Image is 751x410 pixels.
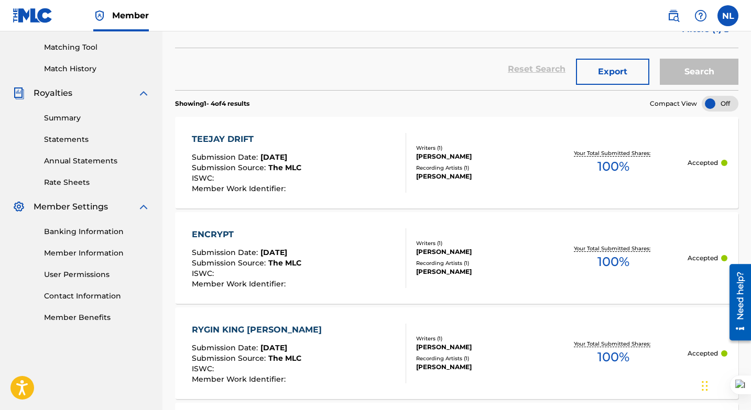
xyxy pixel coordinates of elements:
span: The MLC [268,353,301,363]
span: Member Work Identifier : [192,184,288,193]
p: Your Total Submitted Shares: [574,245,653,252]
div: [PERSON_NAME] [416,172,540,181]
a: Annual Statements [44,156,150,167]
img: search [667,9,680,22]
a: Contact Information [44,291,150,302]
span: ISWC : [192,364,216,373]
div: [PERSON_NAME] [416,342,540,352]
div: User Menu [717,5,738,26]
img: Top Rightsholder [93,9,106,22]
a: Banking Information [44,226,150,237]
span: Member Work Identifier : [192,279,288,289]
span: The MLC [268,163,301,172]
span: Submission Source : [192,163,268,172]
a: User Permissions [44,269,150,280]
p: Showing 1 - 4 of 4 results [175,99,249,108]
span: Member Settings [34,201,108,213]
img: expand [137,87,150,99]
a: ENCRYPTSubmission Date:[DATE]Submission Source:The MLCISWC:Member Work Identifier:Writers (1)[PER... [175,212,738,304]
div: TEEJAY DRIFT [192,133,301,146]
img: Member Settings [13,201,25,213]
span: 100 % [597,348,629,367]
iframe: Resource Center [722,260,751,345]
div: Help [690,5,711,26]
a: Matching Tool [44,42,150,53]
iframe: Chat Widget [699,360,751,410]
div: [PERSON_NAME] [416,152,540,161]
img: Royalties [13,87,25,99]
div: [PERSON_NAME] [416,362,540,372]
div: Recording Artists ( 1 ) [416,354,540,362]
span: Submission Source : [192,353,268,363]
div: Writers ( 1 ) [416,335,540,342]
p: Accepted [688,158,718,168]
div: Writers ( 1 ) [416,239,540,247]
a: TEEJAY DRIFTSubmission Date:[DATE]Submission Source:The MLCISWC:Member Work Identifier:Writers (1... [175,117,738,208]
span: [DATE] [260,248,287,257]
span: 100 % [597,157,629,176]
div: Recording Artists ( 1 ) [416,259,540,267]
div: Writers ( 1 ) [416,144,540,152]
span: Submission Date : [192,248,260,257]
img: expand [137,201,150,213]
span: ISWC : [192,269,216,278]
span: Submission Date : [192,152,260,162]
div: [PERSON_NAME] [416,247,540,257]
button: Export [576,59,649,85]
span: ISWC : [192,173,216,183]
span: Royalties [34,87,72,99]
a: Statements [44,134,150,145]
div: RYGIN KING [PERSON_NAME] [192,324,327,336]
span: [DATE] [260,152,287,162]
span: Submission Source : [192,258,268,268]
span: 100 % [597,252,629,271]
p: Your Total Submitted Shares: [574,149,653,157]
a: Match History [44,63,150,74]
span: [DATE] [260,343,287,352]
p: Accepted [688,253,718,263]
span: Compact View [650,99,697,108]
span: Submission Date : [192,343,260,352]
a: Public Search [663,5,684,26]
a: Rate Sheets [44,177,150,188]
p: Accepted [688,349,718,358]
a: Summary [44,113,150,124]
img: MLC Logo [13,8,53,23]
span: Member [112,9,149,21]
img: help [694,9,707,22]
a: RYGIN KING [PERSON_NAME]Submission Date:[DATE]Submission Source:The MLCISWC:Member Work Identifie... [175,307,738,399]
div: Drag [702,370,708,402]
div: Recording Artists ( 1 ) [416,164,540,172]
a: Member Information [44,248,150,259]
p: Your Total Submitted Shares: [574,340,653,348]
div: ENCRYPT [192,228,301,241]
span: The MLC [268,258,301,268]
div: [PERSON_NAME] [416,267,540,276]
span: Member Work Identifier : [192,374,288,384]
a: Member Benefits [44,312,150,323]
